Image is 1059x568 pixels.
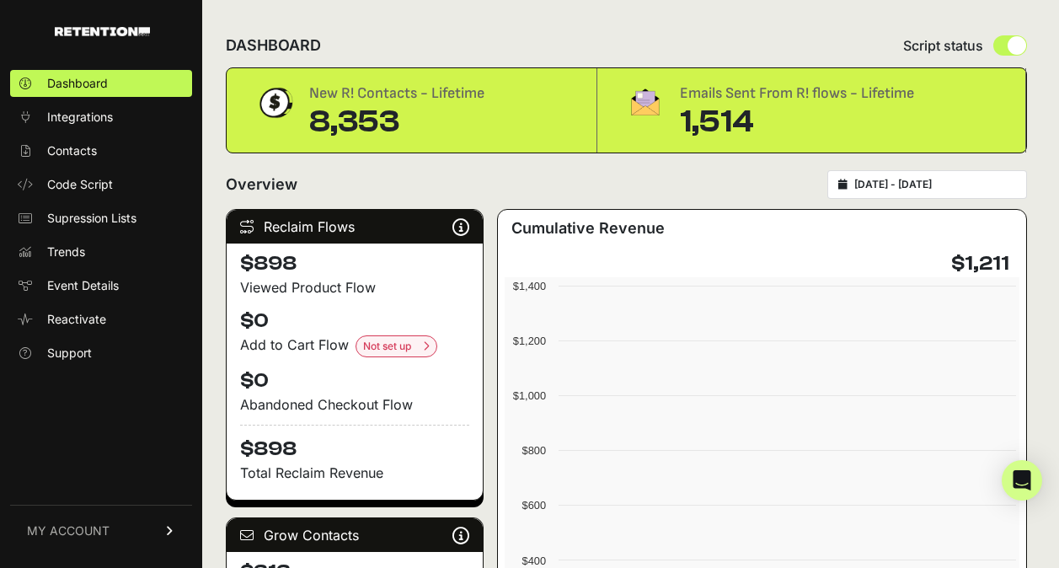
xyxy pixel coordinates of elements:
div: Emails Sent From R! flows - Lifetime [680,82,914,105]
span: Supression Lists [47,210,136,227]
img: Retention.com [55,27,150,36]
img: dollar-coin-05c43ed7efb7bc0c12610022525b4bbbb207c7efeef5aecc26f025e68dcafac9.png [254,82,296,124]
span: Code Script [47,176,113,193]
div: Reclaim Flows [227,210,483,244]
div: Open Intercom Messenger [1002,460,1042,501]
h4: $0 [240,308,469,335]
a: Event Details [10,272,192,299]
a: Trends [10,238,192,265]
h4: $898 [240,250,469,277]
h4: $1,211 [951,250,1009,277]
span: Dashboard [47,75,108,92]
a: Support [10,340,192,367]
div: Viewed Product Flow [240,277,469,297]
span: Event Details [47,277,119,294]
text: $800 [522,444,546,457]
div: Abandoned Checkout Flow [240,394,469,415]
a: Code Script [10,171,192,198]
div: Grow Contacts [227,518,483,552]
span: Script status [903,35,983,56]
h2: Overview [226,173,297,196]
a: Integrations [10,104,192,131]
div: 1,514 [680,105,914,139]
text: $1,400 [513,280,546,292]
div: New R! Contacts - Lifetime [309,82,484,105]
a: Dashboard [10,70,192,97]
a: MY ACCOUNT [10,505,192,556]
span: Integrations [47,109,113,126]
a: Contacts [10,137,192,164]
span: MY ACCOUNT [27,522,110,539]
span: Trends [47,244,85,260]
span: Contacts [47,142,97,159]
p: Total Reclaim Revenue [240,463,469,483]
text: $400 [522,555,546,567]
span: Reactivate [47,311,106,328]
div: Add to Cart Flow [240,335,469,357]
h4: $898 [240,425,469,463]
div: 8,353 [309,105,484,139]
span: Support [47,345,92,362]
text: $600 [522,499,546,512]
text: $1,000 [513,389,546,402]
img: fa-envelope-19ae18322b30453b285274b1b8af3d052b27d846a4fbe8435d1a52b978f639a2.png [624,82,666,122]
h3: Cumulative Revenue [511,217,665,240]
a: Reactivate [10,306,192,333]
h2: DASHBOARD [226,34,321,57]
text: $1,200 [513,335,546,347]
h4: $0 [240,367,469,394]
a: Supression Lists [10,205,192,232]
